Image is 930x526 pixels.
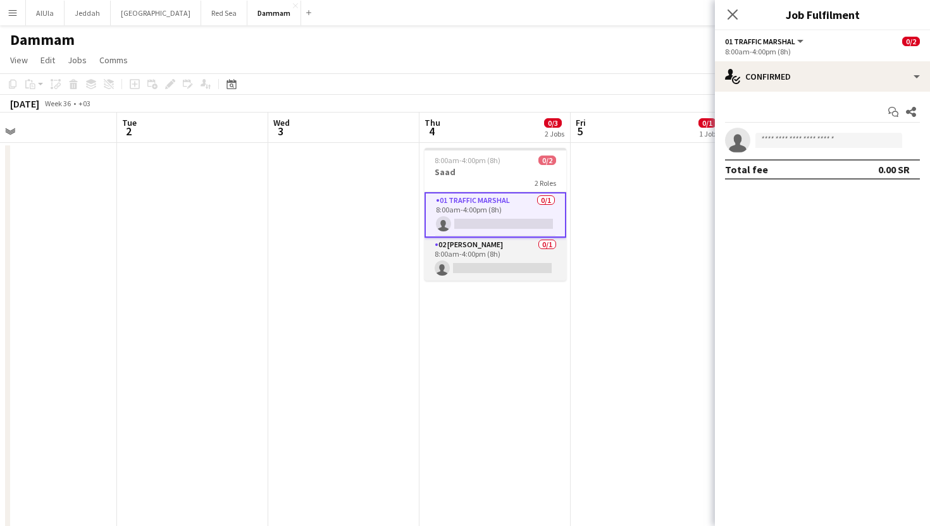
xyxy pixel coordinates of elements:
[65,1,111,25] button: Jeddah
[725,37,795,46] span: 01 Traffic Marshal
[425,192,566,238] app-card-role: 01 Traffic Marshal0/18:00am-4:00pm (8h)
[715,6,930,23] h3: Job Fulfilment
[40,54,55,66] span: Edit
[545,129,564,138] div: 2 Jobs
[576,117,586,128] span: Fri
[725,163,768,176] div: Total fee
[10,54,28,66] span: View
[201,1,247,25] button: Red Sea
[574,124,586,138] span: 5
[120,124,137,138] span: 2
[423,124,440,138] span: 4
[902,37,920,46] span: 0/2
[878,163,910,176] div: 0.00 SR
[435,156,500,165] span: 8:00am-4:00pm (8h)
[535,178,556,188] span: 2 Roles
[26,1,65,25] button: AlUla
[111,1,201,25] button: [GEOGRAPHIC_DATA]
[94,52,133,68] a: Comms
[544,118,562,128] span: 0/3
[271,124,290,138] span: 3
[425,148,566,281] app-job-card: 8:00am-4:00pm (8h)0/2Saad2 Roles01 Traffic Marshal0/18:00am-4:00pm (8h) 02 [PERSON_NAME]0/18:00am...
[122,117,137,128] span: Tue
[99,54,128,66] span: Comms
[698,118,716,128] span: 0/1
[725,37,805,46] button: 01 Traffic Marshal
[538,156,556,165] span: 0/2
[715,61,930,92] div: Confirmed
[68,54,87,66] span: Jobs
[247,1,301,25] button: Dammam
[42,99,73,108] span: Week 36
[10,30,75,49] h1: Dammam
[725,47,920,56] div: 8:00am-4:00pm (8h)
[425,166,566,178] h3: Saad
[35,52,60,68] a: Edit
[10,97,39,110] div: [DATE]
[425,238,566,281] app-card-role: 02 [PERSON_NAME]0/18:00am-4:00pm (8h)
[425,117,440,128] span: Thu
[63,52,92,68] a: Jobs
[699,129,716,138] div: 1 Job
[78,99,90,108] div: +03
[273,117,290,128] span: Wed
[5,52,33,68] a: View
